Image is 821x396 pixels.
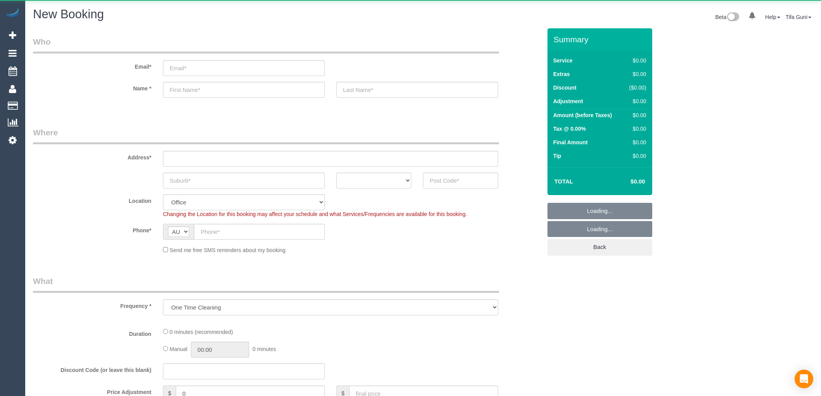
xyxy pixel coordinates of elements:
[607,178,645,185] h4: $0.00
[554,178,573,185] strong: Total
[163,82,325,98] input: First Name*
[715,14,739,20] a: Beta
[795,370,813,388] div: Open Intercom Messenger
[33,275,499,293] legend: What
[553,138,588,146] label: Final Amount
[626,84,646,92] div: ($0.00)
[33,7,104,21] span: New Booking
[163,60,325,76] input: Email*
[163,173,325,188] input: Suburb*
[626,138,646,146] div: $0.00
[336,82,498,98] input: Last Name*
[553,57,573,64] label: Service
[253,346,276,352] span: 0 minutes
[170,247,286,253] span: Send me free SMS reminders about my booking
[553,70,570,78] label: Extras
[726,12,739,22] img: New interface
[27,82,157,92] label: Name *
[163,211,467,217] span: Changing the Location for this booking may affect your schedule and what Services/Frequencies are...
[27,224,157,234] label: Phone*
[547,239,652,255] a: Back
[33,36,499,54] legend: Who
[194,224,325,240] input: Phone*
[626,70,646,78] div: $0.00
[27,327,157,338] label: Duration
[786,14,811,20] a: Tifa Guni
[553,125,586,133] label: Tax @ 0.00%
[553,152,561,160] label: Tip
[626,152,646,160] div: $0.00
[626,111,646,119] div: $0.00
[27,299,157,310] label: Frequency *
[553,97,583,105] label: Adjustment
[170,346,187,352] span: Manual
[5,8,20,19] img: Automaid Logo
[27,60,157,71] label: Email*
[626,125,646,133] div: $0.00
[553,111,612,119] label: Amount (before Taxes)
[626,57,646,64] div: $0.00
[553,84,577,92] label: Discount
[554,35,648,44] h3: Summary
[27,386,157,396] label: Price Adjustment
[423,173,498,188] input: Post Code*
[626,97,646,105] div: $0.00
[27,151,157,161] label: Address*
[27,363,157,374] label: Discount Code (or leave this blank)
[170,329,233,335] span: 0 minutes (recommended)
[27,194,157,205] label: Location
[765,14,780,20] a: Help
[33,127,499,144] legend: Where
